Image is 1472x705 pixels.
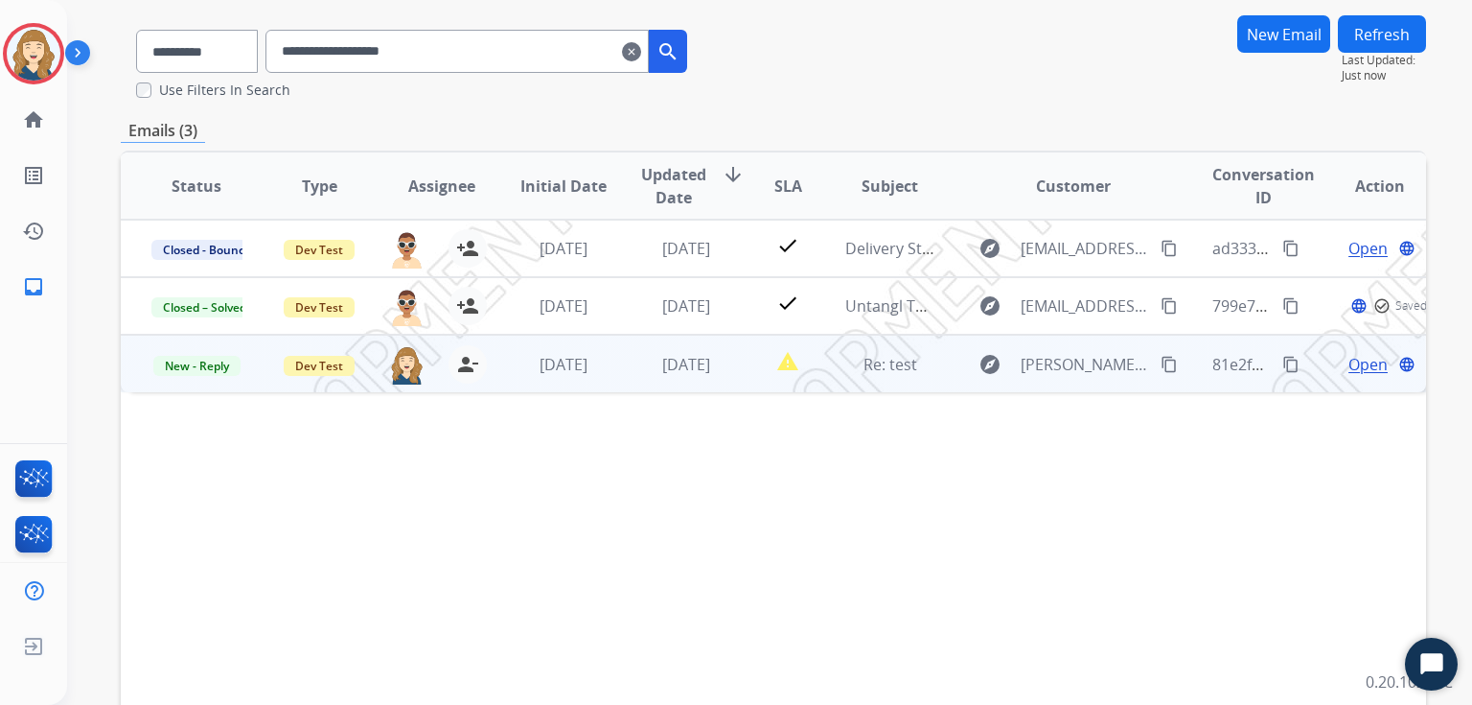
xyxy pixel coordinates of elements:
mat-icon: list_alt [22,164,45,187]
span: [EMAIL_ADDRESS][PERSON_NAME][DOMAIN_NAME] [1021,294,1149,317]
mat-icon: report_problem [776,350,799,373]
mat-icon: content_copy [1282,240,1299,257]
mat-icon: arrow_downward [722,163,745,186]
mat-icon: language [1398,356,1415,373]
mat-icon: explore [978,353,1001,376]
p: Emails (3) [121,119,205,143]
mat-icon: check_circle_outline [1373,297,1391,315]
span: Re: test [863,354,917,375]
mat-icon: content_copy [1161,297,1178,315]
mat-icon: inbox [22,275,45,298]
span: Assignee [408,175,475,198]
span: Closed – Solved [151,297,258,317]
span: [DATE] [662,295,710,317]
svg: Open Chat [1418,651,1445,678]
span: Saved [1395,298,1427,314]
mat-icon: check [776,234,799,257]
span: [DATE] [540,238,587,259]
mat-icon: content_copy [1282,356,1299,373]
span: New - Reply [153,356,241,376]
span: Dev Test [284,240,355,260]
span: [PERSON_NAME][EMAIL_ADDRESS][DOMAIN_NAME] [1021,353,1149,376]
img: agent-avatar [388,229,425,269]
mat-icon: person_remove [456,353,479,376]
span: Subject [862,175,918,198]
mat-icon: explore [978,237,1001,260]
mat-icon: person_add [456,294,479,317]
span: Status [172,175,221,198]
mat-icon: home [22,108,45,131]
span: Conversation ID [1212,163,1315,209]
p: 0.20.1027RC [1366,670,1453,693]
label: Use Filters In Search [159,81,290,100]
span: [DATE] [540,354,587,375]
span: Last Updated: [1342,53,1426,68]
mat-icon: content_copy [1161,356,1178,373]
mat-icon: search [656,40,679,63]
span: [DATE] [540,295,587,317]
mat-icon: clear [622,40,641,63]
span: Initial Date [520,175,607,198]
span: Customer [1036,175,1111,198]
span: SLA [774,175,802,198]
img: avatar [7,27,60,81]
th: Action [1303,153,1426,220]
span: Type [302,175,337,198]
span: Updated Date [641,163,706,209]
img: agent-avatar [388,287,425,326]
mat-icon: explore [978,294,1001,317]
span: Dev Test [284,356,355,376]
button: Refresh [1338,15,1426,53]
span: [EMAIL_ADDRESS][PERSON_NAME][DOMAIN_NAME] [1021,237,1149,260]
span: Open [1348,237,1388,260]
span: [DATE] [662,354,710,375]
mat-icon: person_add [456,237,479,260]
mat-icon: check [776,292,799,315]
button: New Email [1237,15,1330,53]
span: Open [1348,353,1388,376]
span: Untangl Test Email [DATE] [845,295,1032,317]
mat-icon: language [1350,297,1368,315]
mat-icon: content_copy [1161,240,1178,257]
span: Closed - Bounced [151,240,269,260]
mat-icon: content_copy [1282,297,1299,315]
span: Dev Test [284,297,355,317]
span: Delivery Status Notification (Failure) [845,238,1104,259]
span: [DATE] [662,238,710,259]
mat-icon: history [22,220,45,243]
span: Just now [1342,68,1426,83]
button: Start Chat [1405,638,1458,691]
img: agent-avatar [388,345,425,385]
mat-icon: language [1398,240,1415,257]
